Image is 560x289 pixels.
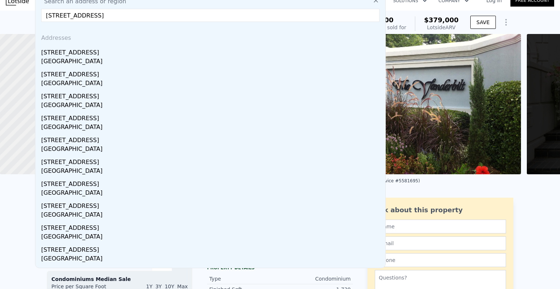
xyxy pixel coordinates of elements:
div: [GEOGRAPHIC_DATA] [41,232,382,243]
div: [GEOGRAPHIC_DATA] [41,101,382,111]
input: Enter an address, city, region, neighborhood or zip code [41,9,380,22]
div: Ask about this property [375,205,506,215]
span: $379,000 [424,16,459,24]
input: Phone [375,253,506,267]
div: Type [209,275,280,282]
div: [STREET_ADDRESS] [41,221,382,232]
div: [GEOGRAPHIC_DATA] [41,57,382,67]
div: [GEOGRAPHIC_DATA] [41,145,382,155]
div: [GEOGRAPHIC_DATA] [41,167,382,177]
div: Condominium [280,275,351,282]
div: [STREET_ADDRESS] [41,67,382,79]
div: [STREET_ADDRESS] [41,177,382,189]
img: Sale: 20361449 Parcel: 13153666 [334,34,521,174]
div: [STREET_ADDRESS] [41,243,382,254]
div: [STREET_ADDRESS] [41,89,382,101]
div: [STREET_ADDRESS] [41,45,382,57]
div: Condominiums Median Sale [51,275,188,283]
div: Lotside ARV [424,24,459,31]
input: Email [375,236,506,250]
div: [STREET_ADDRESS] [41,155,382,167]
button: SAVE [470,16,496,29]
div: [STREET_ADDRESS] [41,199,382,210]
div: [GEOGRAPHIC_DATA] [41,79,382,89]
div: [GEOGRAPHIC_DATA] [41,254,382,265]
button: Show Options [499,15,513,30]
div: [STREET_ADDRESS] [41,133,382,145]
div: Addresses [38,28,382,45]
div: [GEOGRAPHIC_DATA] [41,189,382,199]
div: [GEOGRAPHIC_DATA] [41,123,382,133]
input: Name [375,220,506,233]
div: [GEOGRAPHIC_DATA] [41,210,382,221]
div: [STREET_ADDRESS] [41,111,382,123]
